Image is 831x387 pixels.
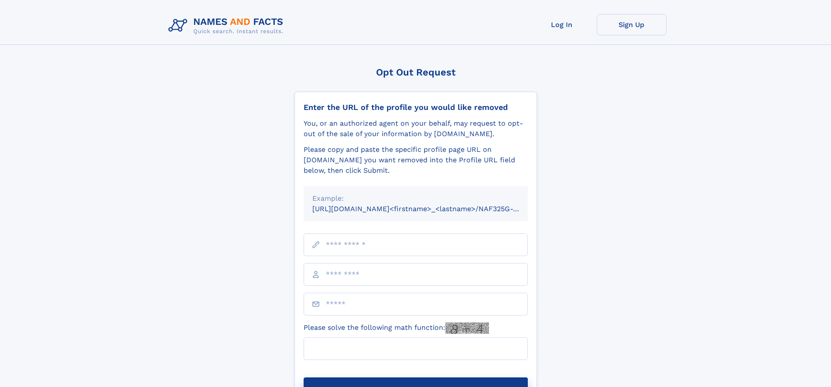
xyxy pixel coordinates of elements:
[312,193,519,204] div: Example:
[304,322,489,334] label: Please solve the following math function:
[304,144,528,176] div: Please copy and paste the specific profile page URL on [DOMAIN_NAME] you want removed into the Pr...
[312,205,544,213] small: [URL][DOMAIN_NAME]<firstname>_<lastname>/NAF325G-xxxxxxxx
[597,14,667,35] a: Sign Up
[294,67,537,78] div: Opt Out Request
[527,14,597,35] a: Log In
[304,118,528,139] div: You, or an authorized agent on your behalf, may request to opt-out of the sale of your informatio...
[304,103,528,112] div: Enter the URL of the profile you would like removed
[165,14,291,38] img: Logo Names and Facts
